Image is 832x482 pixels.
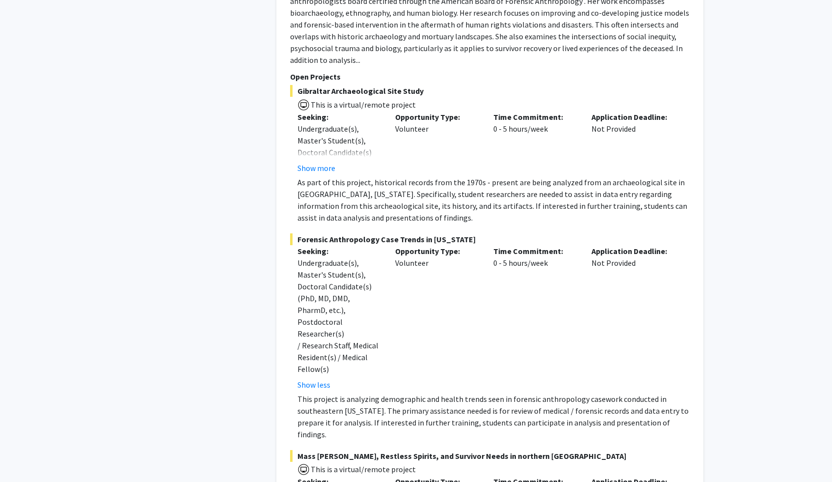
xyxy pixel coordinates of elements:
[290,233,690,245] span: Forensic Anthropology Case Trends in [US_STATE]
[310,100,416,110] span: This is a virtual/remote project
[493,111,577,123] p: Time Commitment:
[388,111,486,174] div: Volunteer
[395,245,479,257] p: Opportunity Type:
[297,257,381,375] div: Undergraduate(s), Master's Student(s), Doctoral Candidate(s) (PhD, MD, DMD, PharmD, etc.), Postdo...
[591,245,675,257] p: Application Deadline:
[486,111,584,174] div: 0 - 5 hours/week
[290,450,690,462] span: Mass [PERSON_NAME], Restless Spirits, and Survivor Needs in northern [GEOGRAPHIC_DATA]
[297,393,690,440] p: This project is analyzing demographic and health trends seen in forensic anthropology casework co...
[297,111,381,123] p: Seeking:
[7,438,42,475] iframe: Chat
[486,245,584,391] div: 0 - 5 hours/week
[297,379,330,391] button: Show less
[310,464,416,474] span: This is a virtual/remote project
[591,111,675,123] p: Application Deadline:
[297,162,335,174] button: Show more
[493,245,577,257] p: Time Commitment:
[297,176,690,224] p: As part of this project, historical records from the 1970s - present are being analyzed from an a...
[395,111,479,123] p: Opportunity Type:
[584,111,682,174] div: Not Provided
[297,123,381,217] div: Undergraduate(s), Master's Student(s), Doctoral Candidate(s) (PhD, MD, DMD, PharmD, etc.), Postdo...
[584,245,682,391] div: Not Provided
[297,245,381,257] p: Seeking:
[388,245,486,391] div: Volunteer
[290,71,690,83] p: Open Projects
[290,85,690,97] span: Gibraltar Archaeological Site Study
